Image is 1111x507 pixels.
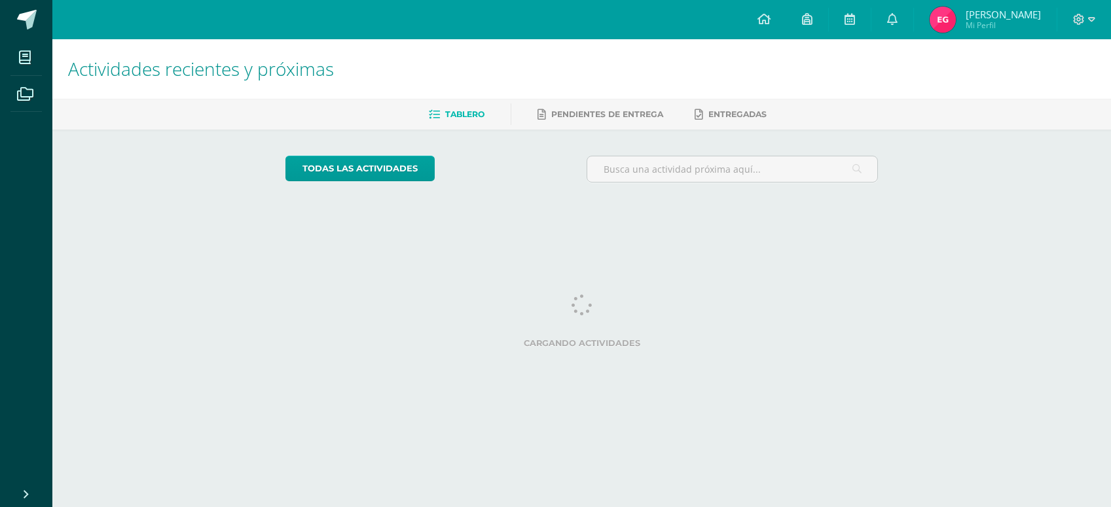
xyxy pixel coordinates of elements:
span: Tablero [445,109,484,119]
span: Entregadas [708,109,767,119]
span: Pendientes de entrega [551,109,663,119]
span: Mi Perfil [966,20,1041,31]
img: ed07e8d53413adfd3c97f4b9d7f54d20.png [930,7,956,33]
a: Entregadas [695,104,767,125]
label: Cargando actividades [285,338,878,348]
a: todas las Actividades [285,156,435,181]
a: Pendientes de entrega [537,104,663,125]
span: [PERSON_NAME] [966,8,1041,21]
input: Busca una actividad próxima aquí... [587,156,877,182]
a: Tablero [429,104,484,125]
span: Actividades recientes y próximas [68,56,334,81]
